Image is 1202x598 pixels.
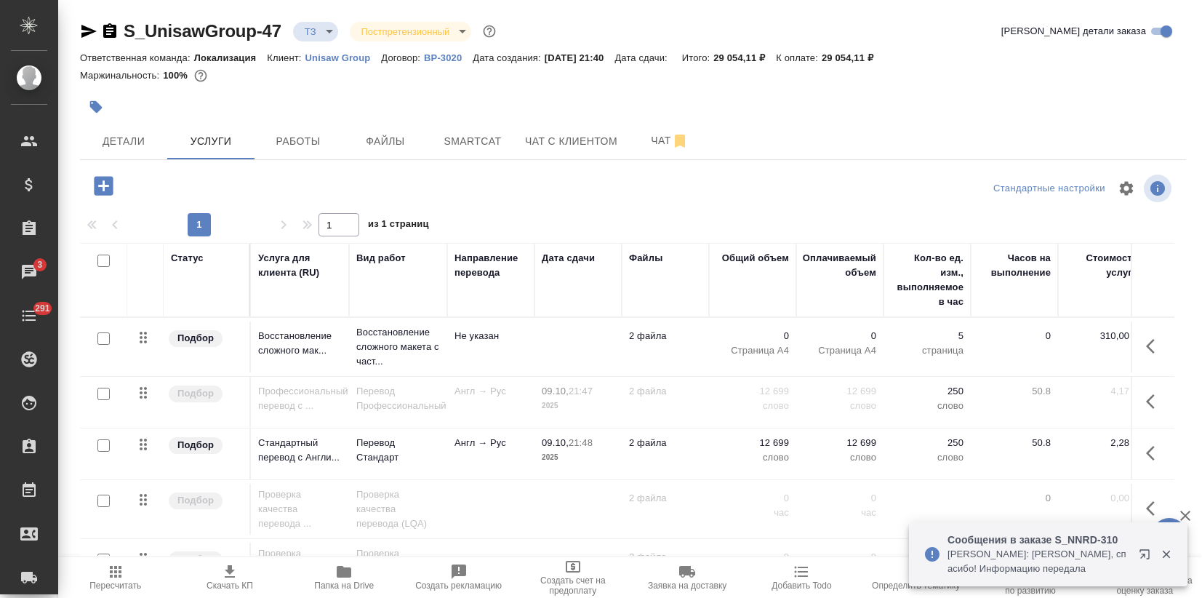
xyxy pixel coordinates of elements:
p: [PERSON_NAME]: [PERSON_NAME], спасибо! Информацию передала [947,547,1129,576]
p: 12 699 [716,436,789,450]
p: 2 файла [629,491,702,506]
span: Чат [635,132,705,150]
p: Маржинальность: [80,70,163,81]
p: 0 [804,550,876,565]
p: 100% [163,70,191,81]
p: слово [891,450,963,465]
div: Услуга для клиента (RU) [258,251,342,280]
span: Скачать КП [207,581,253,591]
button: Скопировать ссылку [101,23,119,40]
p: 0,00 ₽ [1065,491,1138,506]
p: 21:47 [569,386,593,396]
p: Страница А4 [804,343,876,358]
div: Часов на выполнение [978,251,1051,280]
p: час [804,506,876,520]
p: Дата создания: [473,52,544,63]
span: Услуги [176,132,246,151]
p: Подбор [177,493,214,508]
p: Англ → Рус [454,436,527,450]
div: Файлы [629,251,662,266]
span: Создать счет на предоплату [524,575,621,596]
p: Восстановление сложного макета с част... [356,325,440,369]
p: Unisaw Group [305,52,382,63]
span: [PERSON_NAME] детали заказа [1001,24,1146,39]
span: Создать рекламацию [415,581,502,591]
p: 250 [891,384,963,399]
div: Вид работ [356,251,406,266]
p: слово [804,450,876,465]
p: 0 [716,329,789,343]
button: Создать рекламацию [401,557,516,598]
div: Стоимость услуги [1065,251,1138,280]
span: Определить тематику [872,581,960,591]
div: ТЗ [350,22,472,41]
p: 12 699 [804,436,876,450]
p: Сообщения в заказе S_NNRD-310 [947,533,1129,547]
p: 2 файла [629,436,702,450]
span: 291 [26,301,59,316]
p: слово [716,399,789,413]
p: слово [891,399,963,413]
p: 21:48 [569,437,593,448]
p: 2025 [542,450,614,465]
div: Статус [171,251,204,266]
p: Перевод Профессиональный [356,384,440,413]
p: 09.10, [542,437,569,448]
button: Скачать КП [172,557,287,598]
p: [DATE] 21:40 [545,52,615,63]
p: Подбор [177,438,214,453]
p: Локализация [194,52,268,63]
a: 3 [4,254,55,290]
button: Определить тематику [859,557,973,598]
span: Работы [263,132,333,151]
p: 0 [716,550,789,565]
p: 2 файла [629,384,702,399]
a: Unisaw Group [305,51,382,63]
p: Стандартный перевод с Англи... [258,436,342,465]
button: Добавить тэг [80,91,112,123]
span: Чат с клиентом [525,132,617,151]
p: час [716,506,789,520]
button: Закрыть [1151,548,1181,561]
button: Добавить услугу [84,171,124,201]
p: Подбор [177,386,214,401]
p: 29 054,11 ₽ [822,52,884,63]
button: Пересчитать [58,557,172,598]
p: Не указан [454,329,527,343]
button: Открыть в новой вкладке [1130,540,1165,575]
span: Файлы [350,132,420,151]
span: Пересчитать [89,581,141,591]
p: 29 054,11 ₽ [713,52,776,63]
p: Проверка качества перевода (LQA) [356,487,440,531]
p: Проверка качества перевода ... [258,487,342,531]
span: из 1 страниц [368,215,429,236]
button: Папка на Drive [287,557,401,598]
p: 2 файла [629,550,702,565]
button: Скопировать ссылку для ЯМессенджера [80,23,97,40]
button: 🙏 [1151,518,1187,554]
p: 2,28 ₽ [1065,436,1138,450]
p: слово [804,399,876,413]
td: 0 [971,484,1058,535]
p: 2025 [542,399,614,413]
p: 0 [804,329,876,343]
span: Папка на Drive [314,581,374,591]
button: Показать кнопки [1137,384,1172,419]
td: 50.8 [971,377,1058,428]
div: Дата сдачи [542,251,595,266]
p: Договор: [381,52,424,63]
div: Направление перевода [454,251,527,280]
p: 5 [891,329,963,343]
p: Подбор [177,552,214,567]
p: 2 файла [629,329,702,343]
button: Показать кнопки [1137,436,1172,471]
button: Показать кнопки [1137,491,1172,526]
p: 4,17 ₽ [1065,384,1138,399]
p: Профессиональный перевод с ... [258,384,342,413]
button: Показать кнопки [1137,329,1172,364]
p: Англ → Рус [454,384,527,399]
p: 09.10, [542,386,569,396]
p: слово [716,450,789,465]
p: Подбор [177,331,214,346]
p: Клиент: [267,52,305,63]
